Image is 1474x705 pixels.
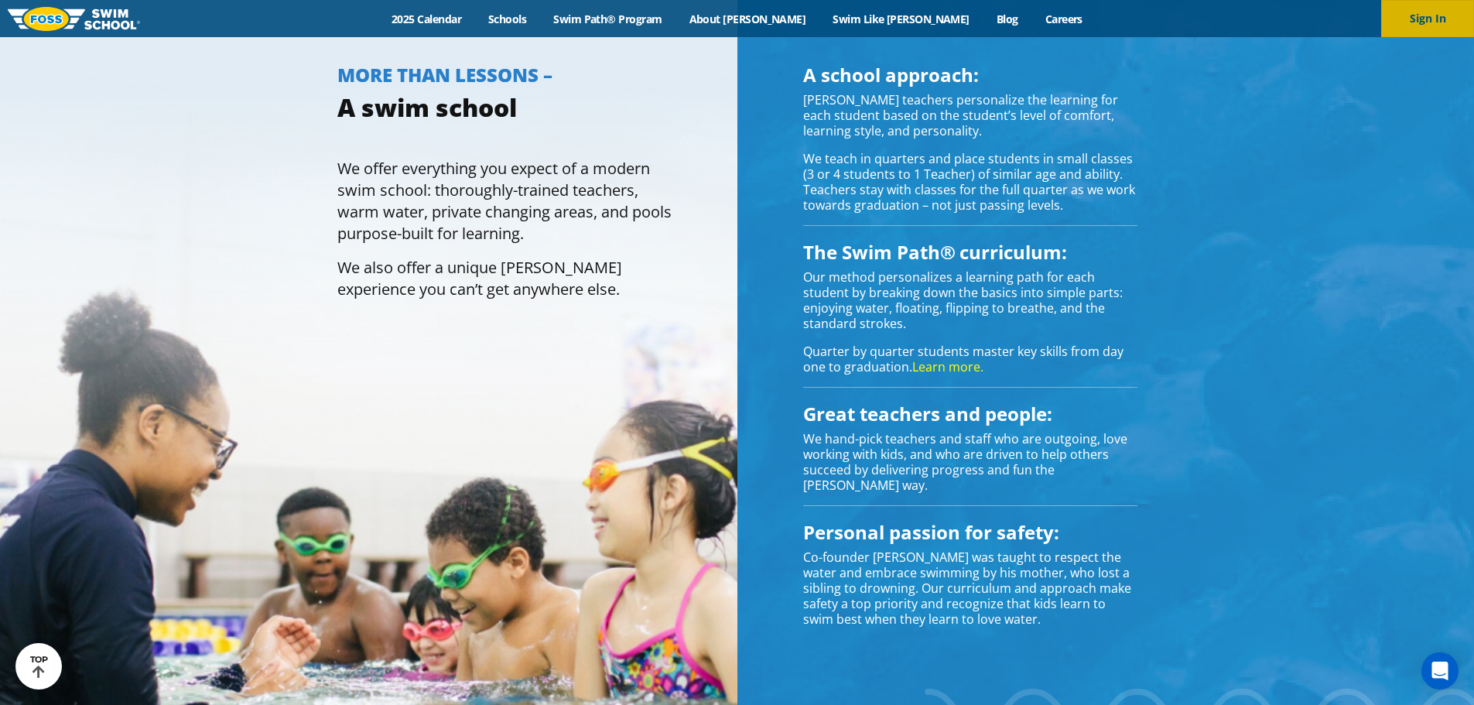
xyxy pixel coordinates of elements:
[1031,12,1096,26] a: Careers
[540,12,675,26] a: Swim Path® Program
[475,12,540,26] a: Schools
[912,358,983,375] a: Learn more.
[803,401,1052,426] span: Great teachers and people:
[803,269,1137,331] p: Our method personalizes a learning path for each student by breaking down the basics into simple ...
[337,158,672,245] p: We offer everything you expect of a modern swim school: thoroughly-trained teachers, warm water, ...
[983,12,1031,26] a: Blog
[803,151,1137,213] p: We teach in quarters and place students in small classes (3 or 4 students to 1 Teacher) of simila...
[803,431,1137,493] p: We hand-pick teachers and staff who are outgoing, love working with kids, and who are driven to h...
[819,12,983,26] a: Swim Like [PERSON_NAME]
[337,62,552,87] span: MORE THAN LESSONS –
[1421,652,1459,690] div: Open Intercom Messenger
[803,344,1137,375] p: Quarter by quarter students master key skills from day one to graduation.
[803,62,979,87] span: A school approach:
[8,7,140,31] img: FOSS Swim School Logo
[803,519,1059,545] span: Personal passion for safety:
[675,12,819,26] a: About [PERSON_NAME]
[378,12,475,26] a: 2025 Calendar
[30,655,48,679] div: TOP
[803,92,1137,139] p: [PERSON_NAME] teachers personalize the learning for each student based on the student’s level of ...
[803,239,1067,265] span: The Swim Path® curriculum:
[337,92,672,123] h3: A swim school
[803,549,1137,627] p: Co-founder [PERSON_NAME] was taught to respect the water and embrace swimming by his mother, who ...
[337,257,672,300] p: We also offer a unique [PERSON_NAME] experience you can’t get anywhere else.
